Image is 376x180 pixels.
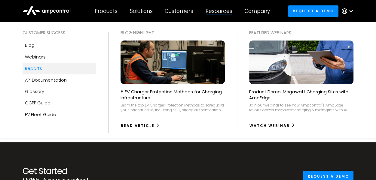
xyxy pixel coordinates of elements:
[25,42,35,49] div: Blog
[165,8,193,14] div: Customers
[23,74,96,86] a: API Documentation
[25,54,46,60] div: Webinars
[249,121,295,130] a: watch webinar
[23,40,96,51] a: Blog
[121,123,154,128] div: Read Article
[23,86,96,97] a: Glossary
[23,51,96,63] a: Webinars
[288,5,338,16] a: Request a demo
[25,111,56,118] div: EV Fleet Guide
[23,97,96,109] a: OCPP Guide
[121,29,225,36] div: Blog Highlight
[249,89,353,101] p: Product Demo: Megawatt Charging Sites with AmpEdge
[249,29,353,36] div: Featured webinars
[130,8,153,14] div: Solutions
[23,29,96,36] div: Customer success
[244,8,270,14] div: Company
[95,8,118,14] div: Products
[23,109,96,120] a: EV Fleet Guide
[206,8,232,14] div: Resources
[121,103,225,112] div: Learn the top EV Charger Protection Methods to safeguard your infrastructure, including SSO, stro...
[249,103,353,112] div: Join our webinar to see how Ampcontrol's AmpEdge revolutionizes megawatt charging & microgrids wi...
[25,77,67,83] div: API Documentation
[249,123,290,128] div: watch webinar
[121,89,225,101] p: 5 EV Charger Protection Methods for Charging Infrastructure
[25,100,50,106] div: OCPP Guide
[121,121,160,130] a: Read Article
[23,63,96,74] a: Reports
[25,88,44,95] div: Glossary
[25,65,42,72] div: Reports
